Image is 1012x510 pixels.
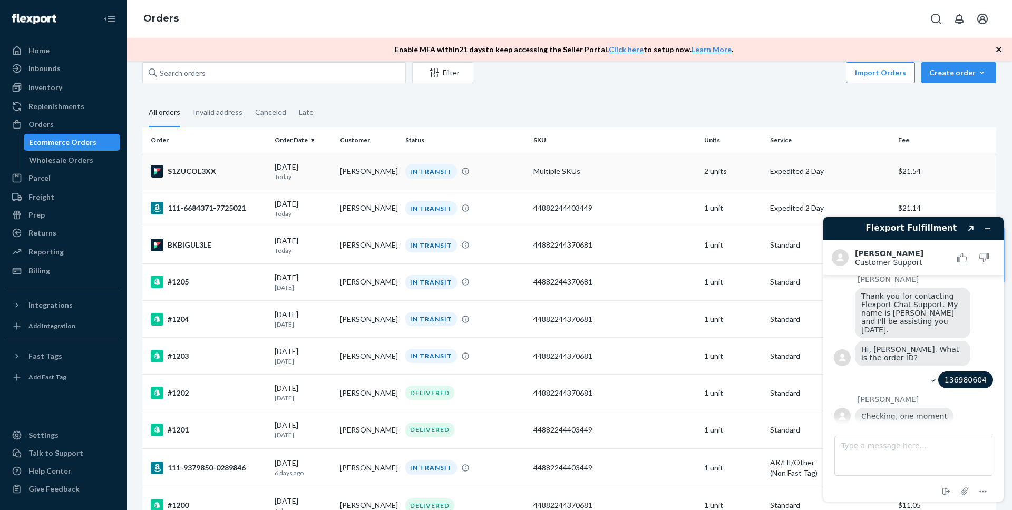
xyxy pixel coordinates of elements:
[336,263,401,300] td: [PERSON_NAME]
[770,240,890,250] p: Standard
[700,411,765,448] td: 1 unit
[700,227,765,263] td: 1 unit
[6,189,120,205] a: Freight
[6,79,120,96] a: Inventory
[275,383,332,403] div: [DATE]
[336,411,401,448] td: [PERSON_NAME]
[275,272,332,292] div: [DATE]
[846,62,915,83] button: Import Orders
[24,134,121,151] a: Ecommerce Orders
[336,227,401,263] td: [PERSON_NAME]
[151,276,266,288] div: #1205
[28,82,62,93] div: Inventory
[770,468,890,478] div: (Non Fast Tag)
[28,63,61,74] div: Inbounds
[401,127,529,153] th: Status
[405,349,457,363] div: IN TRANSIT
[336,375,401,411] td: [PERSON_NAME]
[255,99,286,126] div: Canceled
[533,351,696,361] div: 44882244370681
[405,164,457,179] div: IN TRANSIT
[135,4,187,34] ol: breadcrumbs
[894,190,996,227] td: $21.14
[412,62,473,83] button: Filter
[770,457,890,468] p: AK/HI/Other
[405,423,454,437] div: DELIVERED
[299,99,314,126] div: Late
[529,127,700,153] th: SKU
[533,388,696,398] div: 44882244370681
[28,247,64,257] div: Reporting
[405,460,457,475] div: IN TRANSIT
[336,301,401,338] td: [PERSON_NAME]
[28,45,50,56] div: Home
[151,165,266,178] div: S1ZUCOL3XX
[972,8,993,30] button: Open account menu
[533,425,696,435] div: 44882244403449
[533,277,696,287] div: 44882244370681
[142,62,406,83] input: Search orders
[413,67,473,78] div: Filter
[28,210,45,220] div: Prep
[815,209,1012,510] iframe: Find more information here
[6,318,120,335] a: Add Integration
[6,463,120,479] a: Help Center
[28,101,84,112] div: Replenishments
[28,300,73,310] div: Integrations
[275,430,332,439] p: [DATE]
[894,127,996,153] th: Fee
[405,201,457,215] div: IN TRANSIT
[275,172,332,181] p: Today
[275,394,332,403] p: [DATE]
[6,42,120,59] a: Home
[28,321,75,330] div: Add Integration
[336,448,401,487] td: [PERSON_NAME]
[28,173,51,183] div: Parcel
[28,351,62,361] div: Fast Tags
[193,99,242,126] div: Invalid address
[700,375,765,411] td: 1 unit
[533,463,696,473] div: 44882244403449
[529,153,700,190] td: Multiple SKUs
[770,314,890,325] p: Standard
[894,153,996,190] td: $21.54
[28,192,54,202] div: Freight
[770,166,890,176] p: Expedited 2 Day
[151,313,266,326] div: #1204
[275,246,332,255] p: Today
[275,199,332,218] div: [DATE]
[700,301,765,338] td: 1 unit
[28,228,56,238] div: Returns
[700,338,765,375] td: 1 unit
[336,190,401,227] td: [PERSON_NAME]
[28,430,59,440] div: Settings
[25,7,46,17] span: Chat
[700,448,765,487] td: 1 unit
[28,119,54,130] div: Orders
[28,448,83,458] div: Talk to Support
[275,468,332,477] p: 6 days ago
[28,266,50,276] div: Billing
[28,466,71,476] div: Help Center
[29,155,93,165] div: Wholesale Orders
[6,224,120,241] a: Returns
[151,239,266,251] div: BKBIGUL3LE
[275,320,332,329] p: [DATE]
[766,127,894,153] th: Service
[275,458,332,477] div: [DATE]
[700,127,765,153] th: Units
[533,314,696,325] div: 44882244370681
